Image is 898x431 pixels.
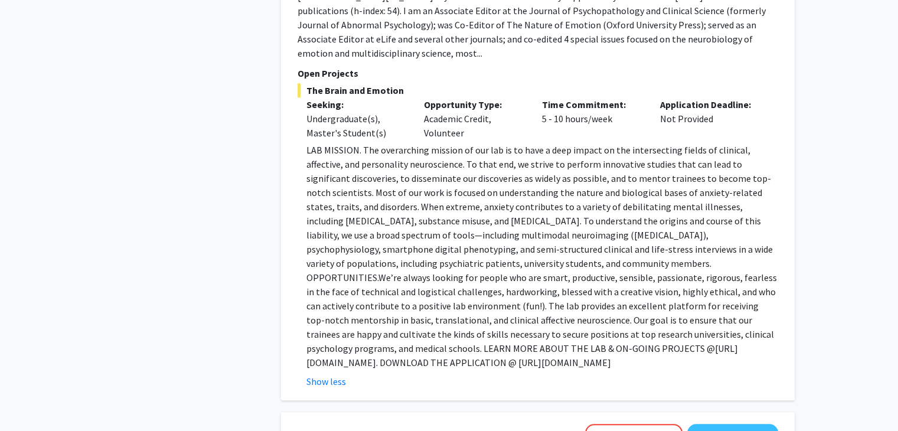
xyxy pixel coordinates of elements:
[298,66,778,80] p: Open Projects
[306,143,778,370] p: LAB MISSION. The overarching mission of our lab is to have a deep impact on the intersecting fiel...
[415,97,533,140] div: Academic Credit, Volunteer
[306,374,346,388] button: Show less
[424,97,524,112] p: Opportunity Type:
[533,97,651,140] div: 5 - 10 hours/week
[651,97,769,140] div: Not Provided
[660,97,760,112] p: Application Deadline:
[306,112,407,140] div: Undergraduate(s), Master's Student(s)
[306,97,407,112] p: Seeking:
[306,272,777,354] span: We’re always looking for people who are smart, productive, sensible, passionate, rigorous, fearle...
[9,378,50,422] iframe: Chat
[542,97,642,112] p: Time Commitment:
[298,83,778,97] span: The Brain and Emotion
